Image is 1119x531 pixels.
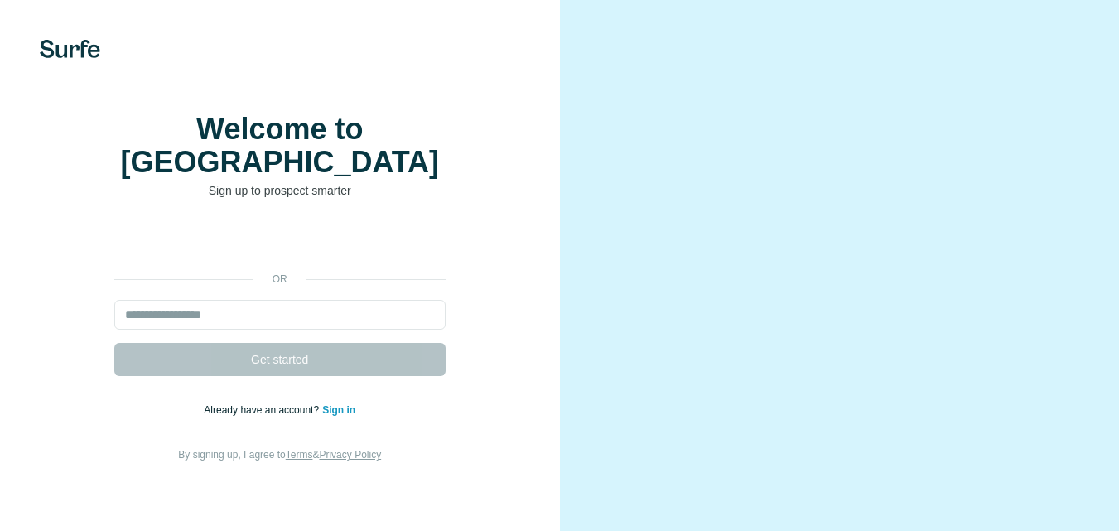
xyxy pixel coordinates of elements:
span: Already have an account? [204,404,322,416]
p: or [253,272,306,287]
span: By signing up, I agree to & [178,449,381,461]
a: Privacy Policy [319,449,381,461]
iframe: Sign in with Google Button [106,224,454,260]
h1: Welcome to [GEOGRAPHIC_DATA] [114,113,446,179]
a: Sign in [322,404,355,416]
img: Surfe's logo [40,40,100,58]
p: Sign up to prospect smarter [114,182,446,199]
a: Terms [286,449,313,461]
